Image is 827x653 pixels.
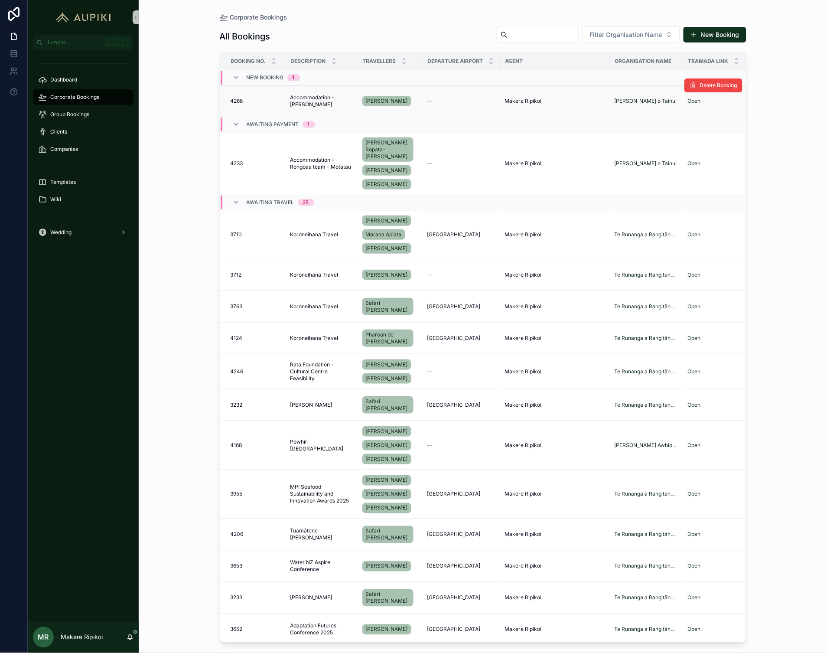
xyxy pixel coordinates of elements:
[505,231,542,238] span: Makere Ripikoi
[615,231,677,238] a: Te Runanga a Rangitāne o Wairau
[366,442,408,449] span: [PERSON_NAME]
[290,271,339,278] span: Koroneihana Travel
[615,271,677,278] a: Te Runanga a Rangitāne o Wairau
[505,594,604,601] a: Makere Ripikoi
[505,563,604,570] a: Makere Ripikoi
[220,30,270,42] h1: All Bookings
[615,531,677,538] a: Te Runanga a Rangitāne o Wairau
[427,563,481,570] span: [GEOGRAPHIC_DATA]
[362,475,411,486] a: [PERSON_NAME]
[505,491,604,498] a: Makere Ripikoi
[505,160,542,167] span: Makere Ripikoi
[362,589,413,607] a: Safari [PERSON_NAME]
[46,39,101,46] span: Jump to...
[615,594,677,601] a: Te Runanga a Rangitāne o Wairau
[28,50,139,251] div: scrollable content
[231,231,280,238] a: 3710
[290,303,339,310] span: Koroneihana Travel
[427,491,481,498] span: [GEOGRAPHIC_DATA]
[247,74,284,81] span: New Booking
[688,402,701,408] a: Open
[231,98,280,104] a: 4268
[427,303,495,310] a: [GEOGRAPHIC_DATA]
[505,626,604,633] a: Makere Ripikoi
[688,442,701,448] a: Open
[505,491,542,498] span: Makere Ripikoi
[33,174,133,190] a: Templates
[362,330,413,347] a: Pharoah de [PERSON_NAME]
[33,107,133,122] a: Group Bookings
[505,368,542,375] span: Makere Ripikoi
[688,160,701,167] a: Open
[366,271,408,278] span: [PERSON_NAME]
[33,124,133,140] a: Clients
[33,35,133,50] button: Jump to...CtrlK
[362,503,411,513] a: [PERSON_NAME]
[427,402,481,408] span: [GEOGRAPHIC_DATA]
[688,271,701,278] a: Open
[615,98,677,104] a: [PERSON_NAME] o Tainui
[303,199,309,206] div: 25
[615,368,677,375] a: Te Runanga a Rangitāne o Wairau
[362,359,411,370] a: [PERSON_NAME]
[362,373,411,384] a: [PERSON_NAME]
[231,368,244,375] span: 4246
[684,27,746,42] button: New Booking
[615,491,677,498] span: Te Runanga a Rangitāne o Wairau
[61,633,103,642] p: Makere Ripikoi
[366,563,408,570] span: [PERSON_NAME]
[231,594,280,601] a: 3233
[615,98,677,104] a: [PERSON_NAME] o Tainui
[505,98,542,104] span: Makere Ripikoi
[688,531,701,538] a: Open
[362,426,411,437] a: [PERSON_NAME]
[362,94,417,108] a: [PERSON_NAME]
[688,626,701,633] a: Open
[362,268,417,282] a: [PERSON_NAME]
[38,632,49,643] span: MR
[231,402,280,408] a: 3232
[615,58,672,65] span: Organisation Name
[505,563,542,570] span: Makere Ripikoi
[362,561,411,571] a: [PERSON_NAME]
[590,30,662,39] span: Filter Organisation Name
[291,58,326,65] span: Description
[505,594,542,601] span: Makere Ripikoi
[615,442,677,449] a: [PERSON_NAME] Awhiowhio o Otangarei Trust
[688,160,742,167] a: Open
[427,231,495,238] a: [GEOGRAPHIC_DATA]
[366,217,408,224] span: [PERSON_NAME]
[688,231,701,238] a: Open
[615,402,677,408] span: Te Runanga a Rangitāne o Wairau
[362,524,417,545] a: Safari [PERSON_NAME]
[231,626,243,633] span: 3652
[505,160,604,167] a: Makere Ripikoi
[290,157,352,170] span: Accommodation - Rongoaa team - Motatau
[362,214,417,255] a: [PERSON_NAME]Maraea Apiata[PERSON_NAME]
[290,231,352,238] a: Koroneihana Travel
[231,626,280,633] a: 3652
[427,160,433,167] span: --
[366,398,410,412] span: Safari [PERSON_NAME]
[366,477,408,484] span: [PERSON_NAME]
[290,402,352,408] a: [PERSON_NAME]
[427,271,495,278] a: --
[505,231,604,238] a: Makere Ripikoi
[231,368,280,375] a: 4246
[290,335,352,342] a: Koroneihana Travel
[293,74,295,81] div: 1
[290,528,352,542] a: Tuamātene [PERSON_NAME]
[290,361,352,382] span: Rata Foundation - Cultural Centre Feasibility
[427,335,481,342] span: [GEOGRAPHIC_DATA]
[231,335,243,342] span: 4124
[615,303,677,310] a: Te Runanga a Rangitāne o Wairau
[50,229,72,236] span: Wedding
[688,491,742,498] a: Open
[230,13,287,22] span: Corporate Bookings
[231,531,244,538] span: 4206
